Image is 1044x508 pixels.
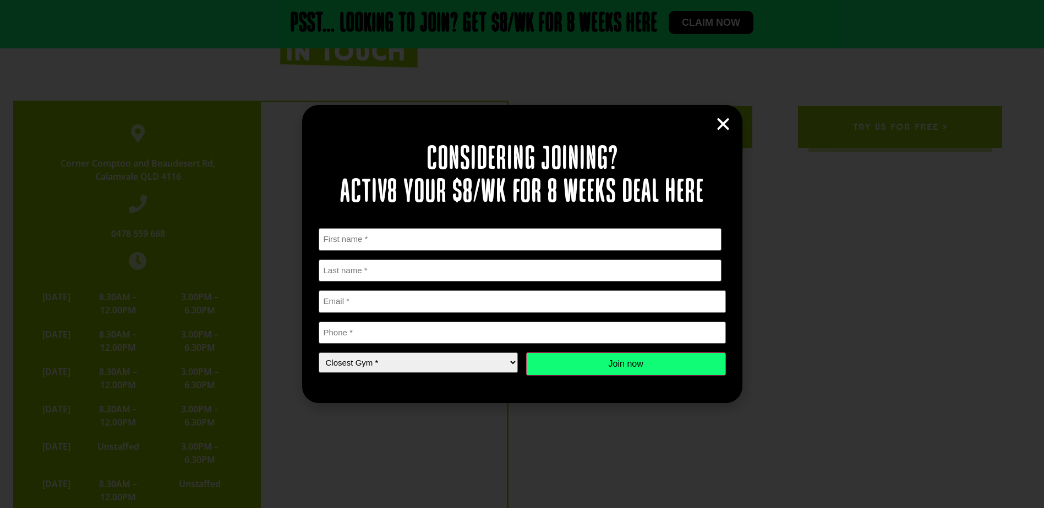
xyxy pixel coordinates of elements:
a: Close [715,116,731,132]
input: First name * [319,228,722,251]
input: Last name * [319,259,722,282]
input: Phone * [319,322,726,344]
input: Join now [526,352,726,376]
input: Email * [319,290,726,313]
h2: Considering joining? Activ8 your $8/wk for 8 weeks deal here [319,143,726,209]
